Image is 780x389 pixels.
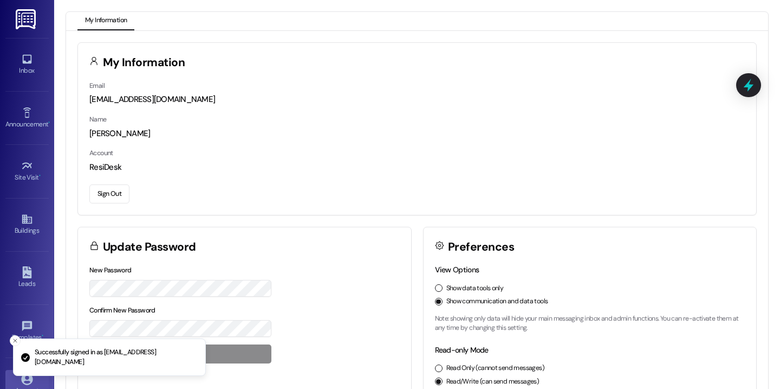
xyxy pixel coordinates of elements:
[435,345,489,355] label: Read-only Mode
[77,12,134,30] button: My Information
[89,149,113,157] label: Account
[5,50,49,79] a: Inbox
[89,184,129,203] button: Sign Out
[35,348,197,367] p: Successfully signed in as [EMAIL_ADDRESS][DOMAIN_NAME]
[5,157,49,186] a: Site Visit •
[89,162,745,173] div: ResiDesk
[10,335,21,346] button: Close toast
[89,266,132,275] label: New Password
[89,115,107,124] label: Name
[103,57,185,68] h3: My Information
[435,314,745,333] p: Note: showing only data will hide your main messaging inbox and admin functions. You can re-activ...
[89,306,155,315] label: Confirm New Password
[89,81,105,90] label: Email
[446,297,548,307] label: Show communication and data tools
[39,172,41,180] span: •
[5,263,49,292] a: Leads
[103,241,196,253] h3: Update Password
[448,241,514,253] h3: Preferences
[446,377,539,387] label: Read/Write (can send messages)
[446,284,504,294] label: Show data tools only
[446,364,544,373] label: Read Only (cannot send messages)
[89,94,745,105] div: [EMAIL_ADDRESS][DOMAIN_NAME]
[48,119,50,126] span: •
[89,128,745,139] div: [PERSON_NAME]
[16,9,38,29] img: ResiDesk Logo
[5,210,49,239] a: Buildings
[5,317,49,346] a: Templates •
[435,265,479,275] label: View Options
